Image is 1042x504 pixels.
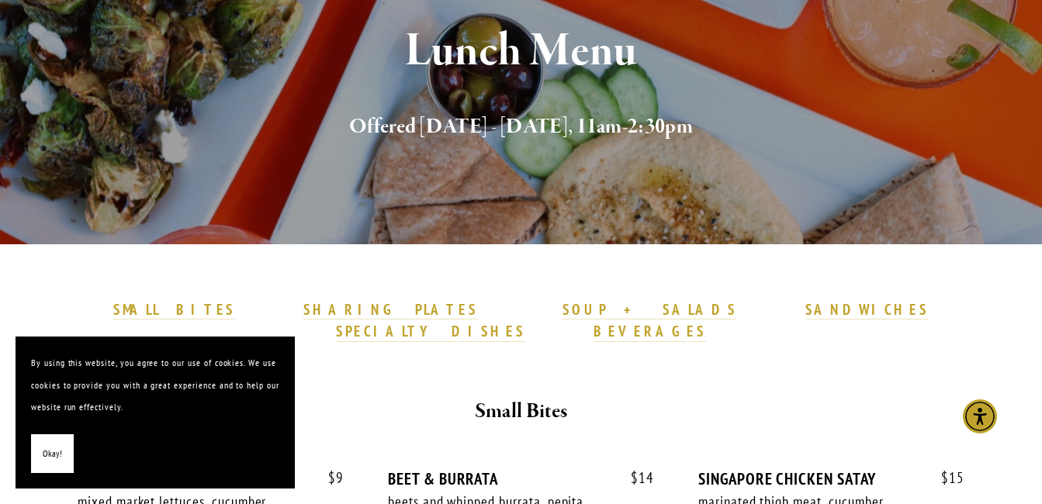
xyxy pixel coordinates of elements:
strong: SOUP + SALADS [563,300,736,319]
span: $ [328,468,336,487]
h1: Lunch Menu [104,26,937,77]
strong: SPECIALTY DISHES [336,322,525,340]
strong: SANDWICHES [805,300,929,319]
span: 9 [313,469,344,487]
a: SHARING PLATES [303,300,477,320]
span: 14 [615,469,654,487]
span: Okay! [43,443,62,465]
div: BEET & BURRATA [388,469,654,488]
strong: SMALL BITES [113,300,235,319]
div: Accessibility Menu [963,399,997,433]
span: $ [941,468,949,487]
a: SOUP + SALADS [563,300,736,320]
button: Okay! [31,434,74,474]
span: $ [631,468,639,487]
a: SANDWICHES [805,300,929,320]
p: By using this website, you agree to our use of cookies. We use cookies to provide you with a grea... [31,352,279,419]
a: SPECIALTY DISHES [336,322,525,342]
span: 15 [926,469,964,487]
h2: Offered [DATE] - [DATE], 11am-2:30pm [104,111,937,143]
a: BEVERAGES [594,322,707,342]
div: SINGAPORE CHICKEN SATAY [698,469,964,488]
section: Cookie banner [16,337,295,488]
a: SMALL BITES [113,300,235,320]
strong: BEVERAGES [594,322,707,340]
strong: Small Bites [475,398,567,425]
strong: SHARING PLATES [303,300,477,319]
